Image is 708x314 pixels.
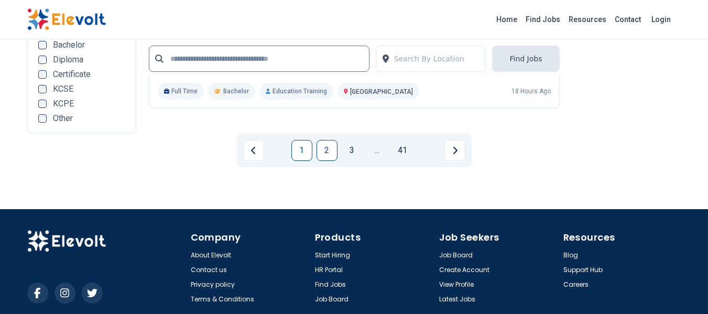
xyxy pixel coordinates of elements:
[191,266,227,274] a: Contact us
[611,11,645,28] a: Contact
[645,9,677,30] a: Login
[315,295,348,304] a: Job Board
[492,11,521,28] a: Home
[53,114,73,123] span: Other
[315,251,350,259] a: Start Hiring
[38,114,47,123] input: Other
[38,41,47,49] input: Bachelor
[564,11,611,28] a: Resources
[259,83,333,100] p: Education Training
[439,230,557,245] h4: Job Seekers
[317,140,337,161] a: Page 2
[53,56,83,64] span: Diploma
[315,230,433,245] h4: Products
[563,251,578,259] a: Blog
[158,83,204,100] p: Full Time
[439,251,473,259] a: Job Board
[53,85,73,93] span: KCSE
[53,100,74,108] span: KCPE
[342,140,363,161] a: Page 3
[392,140,413,161] a: Page 41
[315,280,346,289] a: Find Jobs
[191,230,309,245] h4: Company
[38,56,47,64] input: Diploma
[27,8,106,30] img: Elevolt
[243,140,264,161] a: Previous page
[492,46,559,72] button: Find Jobs
[439,280,474,289] a: View Profile
[191,280,235,289] a: Privacy policy
[223,87,249,95] span: Bachelor
[439,266,489,274] a: Create Account
[191,251,231,259] a: About Elevolt
[315,266,343,274] a: HR Portal
[38,85,47,93] input: KCSE
[38,100,47,108] input: KCPE
[53,41,85,49] span: Bachelor
[444,140,465,161] a: Next page
[367,140,388,161] a: Jump forward
[191,295,254,304] a: Terms & Conditions
[27,230,106,252] img: Elevolt
[350,88,413,95] span: [GEOGRAPHIC_DATA]
[291,140,312,161] a: Page 1 is your current page
[563,266,603,274] a: Support Hub
[439,295,475,304] a: Latest Jobs
[511,87,551,95] p: 18 hours ago
[53,70,91,79] span: Certificate
[563,230,681,245] h4: Resources
[38,70,47,79] input: Certificate
[243,140,465,161] ul: Pagination
[656,264,708,314] iframe: Chat Widget
[521,11,564,28] a: Find Jobs
[563,280,589,289] a: Careers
